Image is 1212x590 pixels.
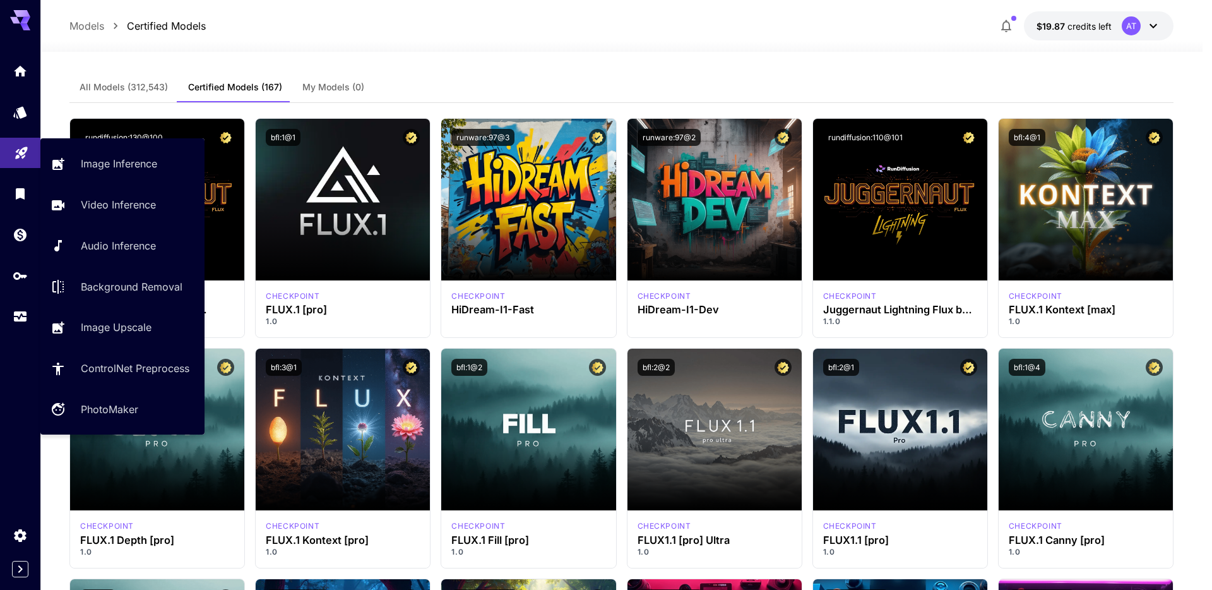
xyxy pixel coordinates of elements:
[81,197,156,212] p: Video Inference
[960,129,977,146] button: Certified Model – Vetted for best performance and includes a commercial license.
[638,521,691,532] div: fluxultra
[266,304,420,316] h3: FLUX.1 [pro]
[403,129,420,146] button: Certified Model – Vetted for best performance and includes a commercial license.
[451,291,505,302] p: checkpoint
[451,129,514,146] button: runware:97@3
[638,291,691,302] div: HiDream Dev
[127,18,206,33] p: Certified Models
[1146,129,1163,146] button: Certified Model – Vetted for best performance and includes a commercial license.
[13,227,28,243] div: Wallet
[823,316,977,327] p: 1.1.0
[188,81,282,93] span: Certified Models (167)
[1009,359,1045,376] button: bfl:1@4
[40,271,205,302] a: Background Removal
[80,521,134,532] div: fluxpro
[823,521,877,532] div: fluxpro
[13,268,28,284] div: API Keys
[1067,21,1112,32] span: credits left
[81,402,138,417] p: PhotoMaker
[823,521,877,532] p: checkpoint
[823,534,977,546] h3: FLUX1.1 [pro]
[451,359,487,376] button: bfl:1@2
[823,291,877,302] p: checkpoint
[40,394,205,425] a: PhotoMaker
[1009,291,1062,302] div: FLUX.1 Kontext [max]
[638,129,701,146] button: runware:97@2
[13,309,28,325] div: Usage
[638,291,691,302] p: checkpoint
[451,534,605,546] h3: FLUX.1 Fill [pro]
[451,521,505,532] p: checkpoint
[13,527,28,543] div: Settings
[40,231,205,262] a: Audio Inference
[266,534,420,546] h3: FLUX.1 Kontext [pro]
[266,129,300,146] button: bfl:1@1
[1037,20,1112,33] div: $19.8675
[1009,316,1163,327] p: 1.0
[823,359,859,376] button: bfl:2@1
[1009,521,1062,532] div: fluxpro
[775,359,792,376] button: Certified Model – Vetted for best performance and includes a commercial license.
[1009,129,1045,146] button: bfl:4@1
[451,291,505,302] div: HiDream Fast
[823,304,977,316] h3: Juggernaut Lightning Flux by RunDiffusion
[1009,304,1163,316] h3: FLUX.1 Kontext [max]
[266,316,420,327] p: 1.0
[451,521,505,532] div: fluxpro
[81,279,182,294] p: Background Removal
[13,100,28,116] div: Models
[80,129,168,146] button: rundiffusion:130@100
[775,129,792,146] button: Certified Model – Vetted for best performance and includes a commercial license.
[1037,21,1067,32] span: $19.87
[1009,291,1062,302] p: checkpoint
[960,359,977,376] button: Certified Model – Vetted for best performance and includes a commercial license.
[81,361,189,376] p: ControlNet Preprocess
[589,359,606,376] button: Certified Model – Vetted for best performance and includes a commercial license.
[638,546,792,558] p: 1.0
[302,81,364,93] span: My Models (0)
[80,521,134,532] p: checkpoint
[266,291,319,302] p: checkpoint
[823,291,877,302] div: FLUX.1 D
[13,182,28,198] div: Library
[69,18,104,33] p: Models
[69,18,206,33] nav: breadcrumb
[638,521,691,532] p: checkpoint
[451,304,605,316] h3: HiDream-I1-Fast
[638,534,792,546] h3: FLUX1.1 [pro] Ultra
[1122,16,1141,35] div: AT
[638,304,792,316] h3: HiDream-I1-Dev
[13,59,28,75] div: Home
[80,81,168,93] span: All Models (312,543)
[14,141,29,157] div: Playground
[81,156,157,171] p: Image Inference
[638,359,675,376] button: bfl:2@2
[1009,546,1163,558] p: 1.0
[823,129,908,146] button: rundiffusion:110@101
[217,359,234,376] button: Certified Model – Vetted for best performance and includes a commercial license.
[1146,359,1163,376] button: Certified Model – Vetted for best performance and includes a commercial license.
[266,291,319,302] div: fluxpro
[40,312,205,343] a: Image Upscale
[1009,534,1163,546] h3: FLUX.1 Canny [pro]
[266,359,302,376] button: bfl:3@1
[1009,521,1062,532] p: checkpoint
[403,359,420,376] button: Certified Model – Vetted for best performance and includes a commercial license.
[1024,11,1173,40] button: $19.8675
[823,546,977,558] p: 1.0
[12,561,28,577] button: Expand sidebar
[266,521,319,532] p: checkpoint
[266,546,420,558] p: 1.0
[81,238,156,253] p: Audio Inference
[80,534,234,546] h3: FLUX.1 Depth [pro]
